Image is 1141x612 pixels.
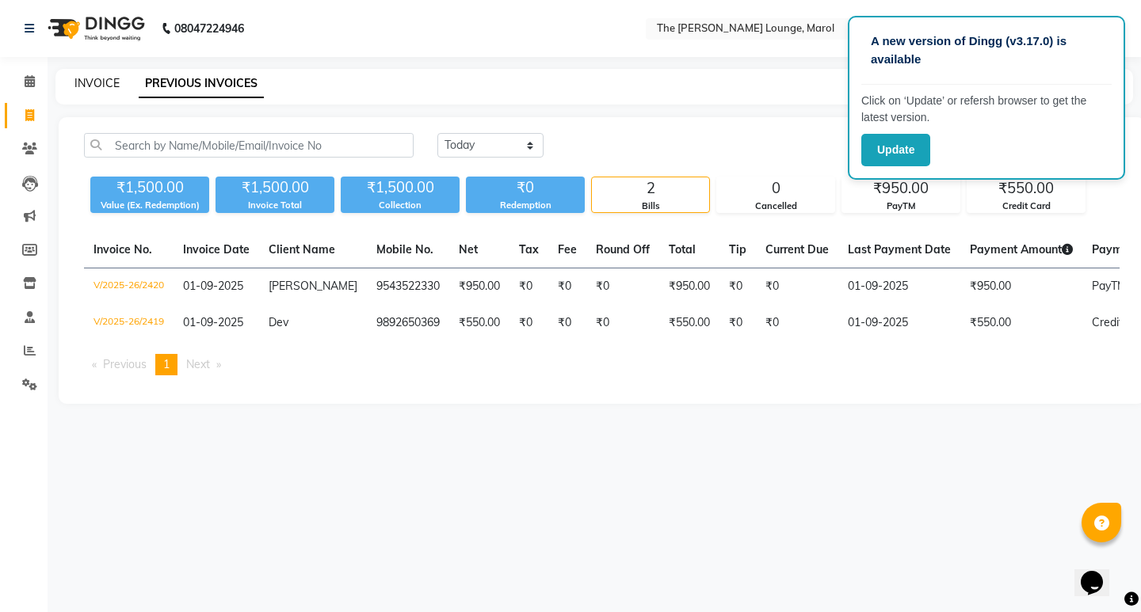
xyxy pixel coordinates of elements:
span: Current Due [765,242,829,257]
span: PayTM [1092,279,1127,293]
div: Cancelled [717,200,834,213]
p: Click on ‘Update’ or refersh browser to get the latest version. [861,93,1112,126]
td: ₹0 [719,305,756,341]
span: Round Off [596,242,650,257]
td: 01-09-2025 [838,268,960,306]
b: 08047224946 [174,6,244,51]
span: Invoice Date [183,242,250,257]
div: Collection [341,199,460,212]
input: Search by Name/Mobile/Email/Invoice No [84,133,414,158]
td: ₹550.00 [449,305,509,341]
span: Tip [729,242,746,257]
td: ₹0 [509,268,548,306]
span: Previous [103,357,147,371]
div: PayTM [842,200,960,213]
td: ₹0 [756,268,838,306]
div: ₹1,500.00 [341,177,460,199]
p: A new version of Dingg (v3.17.0) is available [871,32,1102,68]
span: [PERSON_NAME] [269,279,357,293]
nav: Pagination [84,354,1120,375]
div: Invoice Total [216,199,334,212]
td: ₹0 [548,268,586,306]
div: Bills [592,200,709,213]
td: ₹0 [586,305,659,341]
td: ₹0 [586,268,659,306]
span: Dev [269,315,288,329]
span: Invoice No. [93,242,152,257]
span: Client Name [269,242,335,257]
td: ₹0 [509,305,548,341]
div: ₹550.00 [967,177,1085,200]
span: Next [186,357,210,371]
img: logo [40,6,149,51]
span: Total [669,242,696,257]
div: 0 [717,177,834,200]
span: 01-09-2025 [183,279,243,293]
div: Value (Ex. Redemption) [90,199,209,212]
td: 9892650369 [367,305,449,341]
span: Mobile No. [376,242,433,257]
iframe: chat widget [1074,549,1125,596]
td: 9543522330 [367,268,449,306]
td: V/2025-26/2419 [84,305,174,341]
td: ₹950.00 [659,268,719,306]
td: ₹0 [548,305,586,341]
span: Last Payment Date [848,242,951,257]
td: ₹0 [756,305,838,341]
span: Net [459,242,478,257]
td: ₹0 [719,268,756,306]
span: Payment Amount [970,242,1073,257]
td: ₹950.00 [960,268,1082,306]
span: 1 [163,357,170,371]
td: V/2025-26/2420 [84,268,174,306]
div: Credit Card [967,200,1085,213]
div: Redemption [466,199,585,212]
a: PREVIOUS INVOICES [139,70,264,98]
td: ₹950.00 [449,268,509,306]
td: ₹550.00 [659,305,719,341]
span: 01-09-2025 [183,315,243,329]
div: ₹1,500.00 [216,177,334,199]
td: 01-09-2025 [838,305,960,341]
div: ₹950.00 [842,177,960,200]
a: INVOICE [74,76,120,90]
button: Update [861,134,930,166]
div: 2 [592,177,709,200]
div: ₹0 [466,177,585,199]
span: Tax [519,242,539,257]
div: ₹1,500.00 [90,177,209,199]
span: Fee [558,242,577,257]
td: ₹550.00 [960,305,1082,341]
